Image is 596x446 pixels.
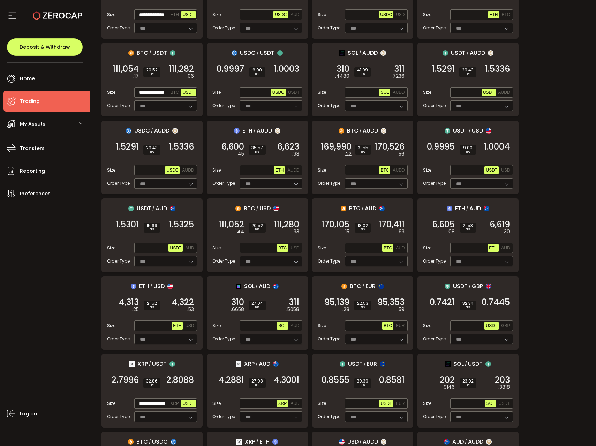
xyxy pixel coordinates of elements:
span: 35.57 [251,146,263,150]
button: ETH [274,166,285,174]
button: AUD [289,11,301,18]
span: Order Type [107,103,130,109]
span: AUD [365,204,376,213]
span: ETH [275,168,284,173]
button: BTC [382,244,393,252]
button: BTC [277,244,288,252]
em: .22 [345,150,352,158]
span: USD [396,12,405,17]
button: USDC [273,11,288,18]
span: 310 [337,66,349,73]
img: usdt_portfolio.svg [445,128,450,134]
img: zuPXiwguUFiBOIQyqLOiXsnnNitlx7q4LCwEbLHADjIpTka+Lip0HH8D0VTrd02z+wEAAAAASUVORK5CYII= [488,50,493,56]
em: .33 [293,228,299,235]
span: 6,619 [490,221,510,228]
span: GBP [501,323,510,328]
i: BPS [357,228,368,232]
span: SOL [348,48,358,57]
em: / [256,205,258,212]
span: 1.5325 [169,221,194,228]
span: SOL [244,282,255,290]
span: 20.52 [146,68,158,72]
img: sol_portfolio.png [236,284,241,289]
span: Size [318,89,326,96]
span: Size [107,89,115,96]
button: ETH [488,11,499,18]
span: USD [185,323,194,328]
button: USDC [271,89,286,96]
span: AUDD [287,168,299,173]
em: .08 [447,228,455,235]
em: / [467,50,469,56]
img: aud_portfolio.svg [273,361,279,367]
span: BTC [137,48,148,57]
button: USD [184,322,195,330]
button: AUDD [391,166,406,174]
em: / [359,50,361,56]
button: EUR [394,322,406,330]
span: Size [212,245,221,251]
span: Order Type [212,180,235,187]
span: USDT [380,401,392,406]
span: 111,282 [169,66,194,73]
span: 29.43 [146,146,158,150]
span: BTC [384,323,392,328]
img: usdt_portfolio.svg [445,284,450,289]
span: 111,052 [219,221,244,228]
span: ETH [489,245,497,250]
span: Order Type [212,25,235,31]
span: USDT [260,48,274,57]
button: BTC [382,322,393,330]
img: eur_portfolio.svg [380,361,385,367]
img: eth_portfolio.svg [131,284,136,289]
em: / [256,283,258,289]
button: AUD [184,244,195,252]
span: ETH [139,282,149,290]
span: BTC [380,168,389,173]
button: USDT [379,400,393,407]
em: / [362,205,364,212]
button: ETH [172,322,183,330]
span: Trading [20,96,40,106]
span: BTC [244,204,255,213]
span: USDC [166,168,178,173]
span: AUD [156,204,167,213]
i: BPS [463,228,473,232]
button: USDT [181,89,196,96]
span: Size [423,167,431,173]
span: EUR [396,323,405,328]
button: SOL [379,89,390,96]
span: BTC [347,126,359,135]
span: USDT [453,126,468,135]
span: AUDD [154,126,169,135]
span: Order Type [318,258,340,264]
span: BTC [349,204,361,213]
button: USDC [379,11,393,18]
span: 41.09 [357,68,368,72]
em: .56 [398,150,405,158]
button: SOL [485,400,496,407]
button: XRP [277,400,288,407]
button: USDT [482,89,496,96]
em: .06 [187,73,194,80]
span: Size [423,12,431,18]
span: Size [107,245,115,251]
span: BTC [278,245,287,250]
button: USDC [165,166,180,174]
em: .15 [344,228,349,235]
img: usdt_portfolio.svg [128,206,134,211]
img: btc_portfolio.svg [128,50,134,56]
button: USDT [287,89,301,96]
img: eth_portfolio.svg [447,206,452,211]
button: USDT [181,400,196,407]
span: USDC [134,126,150,135]
span: GBP [472,282,483,290]
button: USD [500,166,511,174]
span: USD [153,282,165,290]
span: Size [423,89,431,96]
img: zuPXiwguUFiBOIQyqLOiXsnnNitlx7q4LCwEbLHADjIpTka+Lip0HH8D0VTrd02z+wEAAAAASUVORK5CYII= [275,128,280,134]
img: zuPXiwguUFiBOIQyqLOiXsnnNitlx7q4LCwEbLHADjIpTka+Lip0HH8D0VTrd02z+wEAAAAASUVORK5CYII= [381,128,386,134]
span: SOL [486,401,495,406]
span: 111,054 [113,66,139,73]
img: usd_portfolio.svg [273,206,279,211]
